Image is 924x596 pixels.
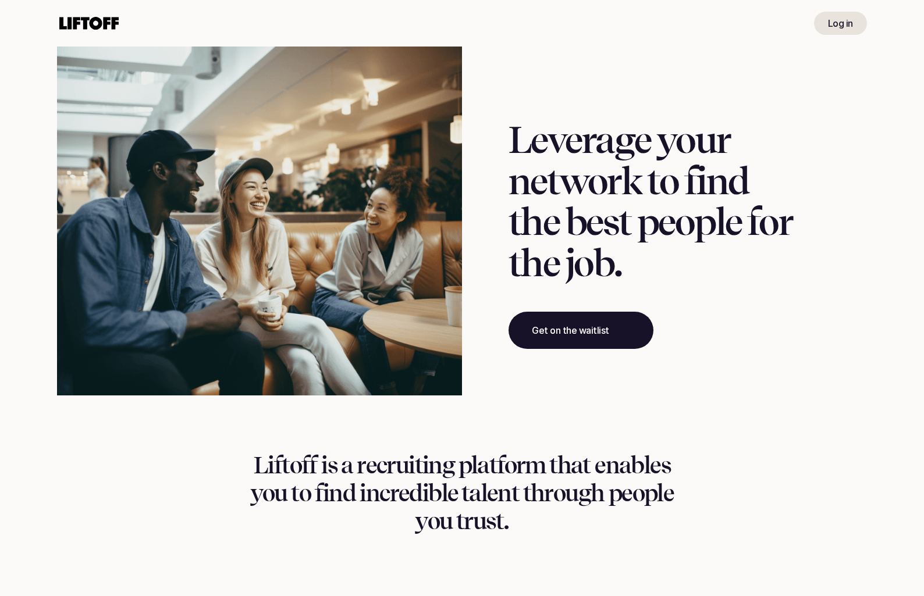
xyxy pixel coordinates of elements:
a: Log in [814,12,867,35]
p: Get on the waitlist [532,323,609,337]
a: Get on the waitlist [509,312,653,349]
p: Log in [828,16,853,30]
h1: Liftoff is a recruiting platform that enables you to find incredible talent through people you tr... [241,451,683,535]
h1: Leverage your network to find the best people for the job. [509,120,792,284]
